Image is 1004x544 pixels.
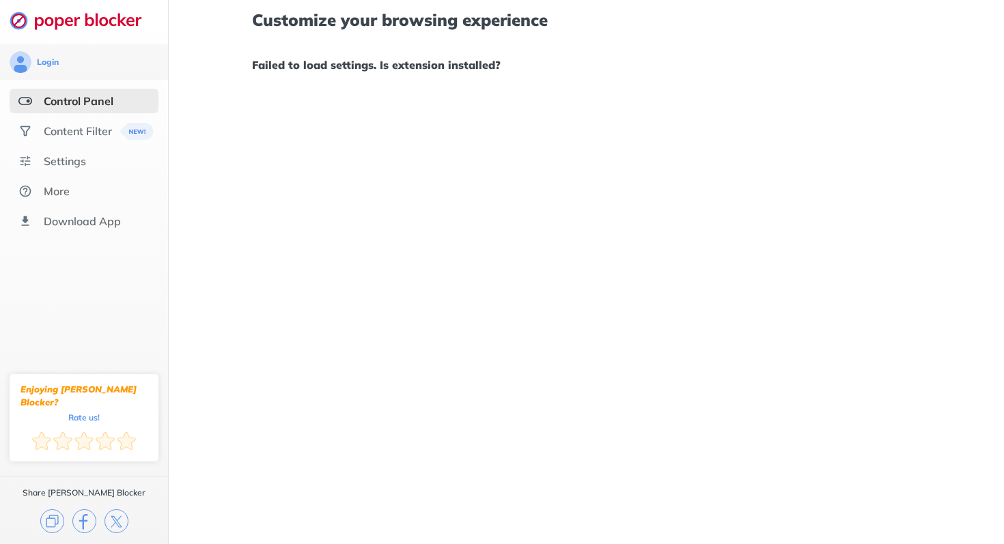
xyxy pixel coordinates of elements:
img: avatar.svg [10,51,31,73]
img: about.svg [18,184,32,198]
img: facebook.svg [72,509,96,533]
div: Enjoying [PERSON_NAME] Blocker? [20,383,148,409]
div: More [44,184,70,198]
img: menuBanner.svg [118,123,152,140]
img: download-app.svg [18,214,32,228]
div: Control Panel [44,94,113,108]
img: copy.svg [40,509,64,533]
div: Settings [44,154,86,168]
img: x.svg [104,509,128,533]
h1: Customize your browsing experience [252,11,920,29]
img: settings.svg [18,154,32,168]
div: Login [37,57,59,68]
img: social.svg [18,124,32,138]
img: logo-webpage.svg [10,11,156,30]
div: Content Filter [44,124,112,138]
img: features-selected.svg [18,94,32,108]
div: Share [PERSON_NAME] Blocker [23,487,145,498]
div: Rate us! [68,414,100,420]
div: Download App [44,214,121,228]
h1: Failed to load settings. Is extension installed? [252,56,920,74]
